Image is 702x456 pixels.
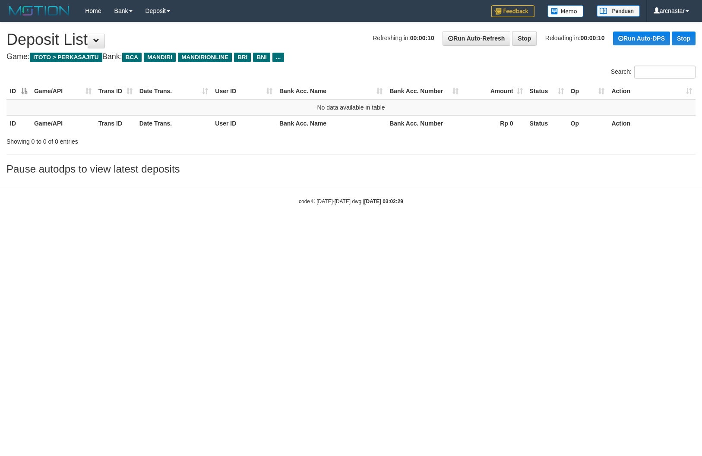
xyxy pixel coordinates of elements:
strong: 00:00:10 [581,35,605,41]
span: MANDIRIONLINE [178,53,232,62]
strong: 00:00:10 [410,35,434,41]
th: Game/API: activate to sort column ascending [31,83,95,99]
img: Button%20Memo.svg [547,5,584,17]
th: Action: activate to sort column ascending [608,83,696,99]
th: Status [526,115,567,131]
th: Date Trans. [136,115,212,131]
span: BCA [122,53,142,62]
input: Search: [634,66,696,79]
span: BNI [253,53,270,62]
h4: Game: Bank: [6,53,696,61]
span: Refreshing in: [373,35,434,41]
span: ITOTO > PERKASAJITU [30,53,102,62]
th: ID: activate to sort column descending [6,83,31,99]
th: Bank Acc. Name: activate to sort column ascending [276,83,386,99]
img: MOTION_logo.png [6,4,72,17]
th: Bank Acc. Number [386,115,462,131]
a: Stop [512,31,537,46]
th: User ID: activate to sort column ascending [212,83,276,99]
th: Action [608,115,696,131]
td: No data available in table [6,99,696,116]
th: Trans ID: activate to sort column ascending [95,83,136,99]
span: ... [272,53,284,62]
th: Op [567,115,608,131]
th: Date Trans.: activate to sort column ascending [136,83,212,99]
th: Bank Acc. Name [276,115,386,131]
th: Op: activate to sort column ascending [567,83,608,99]
div: Showing 0 to 0 of 0 entries [6,134,286,146]
th: Status: activate to sort column ascending [526,83,567,99]
th: ID [6,115,31,131]
th: Bank Acc. Number: activate to sort column ascending [386,83,462,99]
h3: Pause autodps to view latest deposits [6,164,696,175]
span: MANDIRI [144,53,176,62]
img: Feedback.jpg [491,5,534,17]
span: BRI [234,53,251,62]
th: Rp 0 [462,115,526,131]
a: Run Auto-Refresh [443,31,510,46]
span: Reloading in: [545,35,605,41]
img: panduan.png [597,5,640,17]
th: Trans ID [95,115,136,131]
th: Amount: activate to sort column ascending [462,83,526,99]
th: Game/API [31,115,95,131]
a: Run Auto-DPS [613,31,670,45]
strong: [DATE] 03:02:29 [364,198,403,204]
a: Stop [672,31,696,45]
label: Search: [611,66,696,79]
h1: Deposit List [6,31,696,48]
small: code © [DATE]-[DATE] dwg | [299,198,403,204]
th: User ID [212,115,276,131]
